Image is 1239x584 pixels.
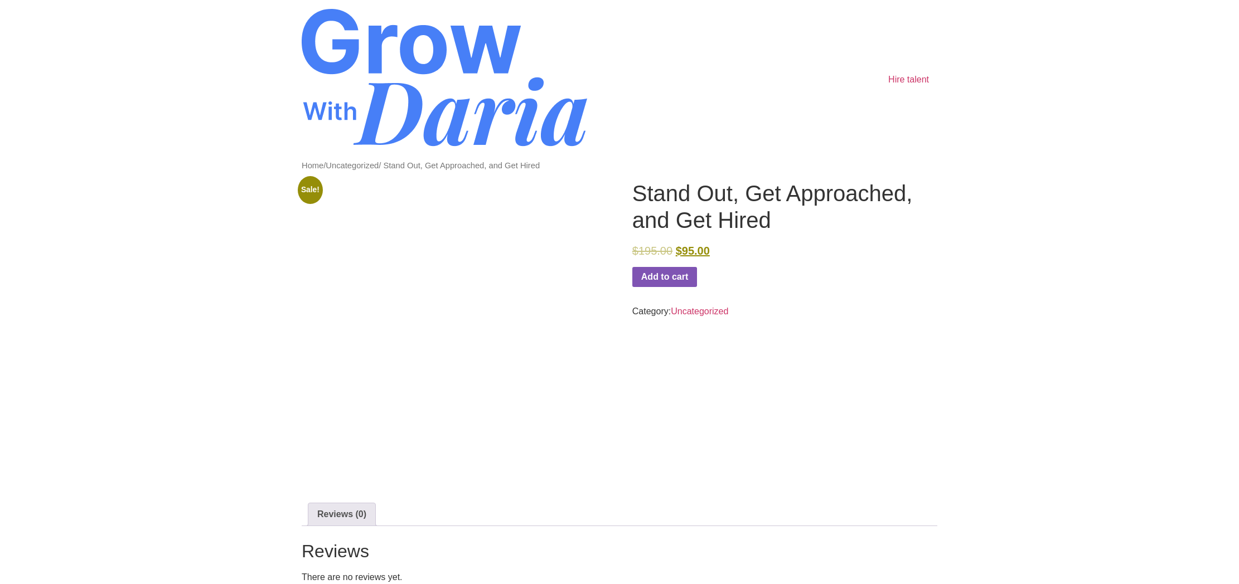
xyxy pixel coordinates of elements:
a: Reviews (0) [317,503,366,525]
a: Uncategorized [326,161,379,170]
span: Category: [632,306,729,316]
bdi: 95.00 [676,245,710,257]
nav: Main menu [880,9,937,150]
span: $ [676,245,682,257]
p: There are no reviews yet. [302,571,937,584]
nav: Breadcrumb [302,159,937,172]
bdi: 195.00 [632,245,672,257]
span: Sale! [298,176,322,204]
button: Add to cart [632,267,697,287]
h2: Reviews [302,541,937,562]
a: Hire talent [880,69,937,91]
img: Grow With Daria [302,9,587,147]
span: $ [632,245,638,257]
h1: Stand Out, Get Approached, and Get Hired​ [632,180,937,233]
a: Home [302,161,323,170]
a: Uncategorized [671,306,728,316]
